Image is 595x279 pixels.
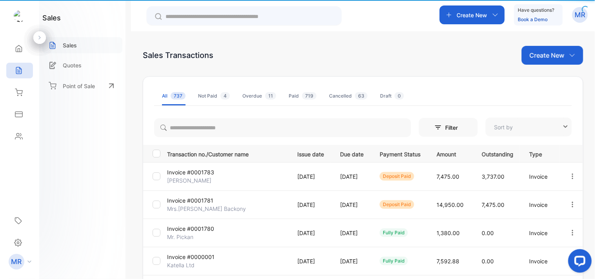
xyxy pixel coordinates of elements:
[380,92,404,100] div: Draft
[162,92,186,100] div: All
[63,61,82,69] p: Quotes
[63,82,95,90] p: Point of Sale
[143,49,213,61] div: Sales Transactions
[167,168,214,176] p: Invoice #0001783
[482,258,494,265] span: 0.00
[297,257,324,265] p: [DATE]
[518,6,555,14] p: Have questions?
[482,230,494,236] span: 0.00
[297,149,324,158] p: Issue date
[14,10,25,22] img: logo
[340,172,364,181] p: [DATE]
[42,77,122,94] a: Point of Sale
[440,5,505,24] button: Create New
[380,149,420,158] p: Payment Status
[167,149,287,158] p: Transaction no./Customer name
[167,233,207,241] p: Mr. Pickan
[457,11,488,19] p: Create New
[529,229,553,237] p: Invoice
[329,92,368,100] div: Cancelled
[437,149,466,158] p: Amount
[198,92,230,100] div: Not Paid
[220,92,230,100] span: 4
[167,225,214,233] p: Invoice #0001780
[340,257,364,265] p: [DATE]
[171,92,186,100] span: 737
[242,92,276,100] div: Overdue
[340,229,364,237] p: [DATE]
[482,149,513,158] p: Outstanding
[42,57,122,73] a: Quotes
[529,51,564,60] p: Create New
[445,123,462,132] p: Filter
[529,201,553,209] p: Invoice
[42,13,61,23] h1: sales
[437,230,460,236] span: 1,380.00
[167,196,213,205] p: Invoice #0001781
[380,200,414,209] div: deposit paid
[572,5,588,24] button: MR
[167,176,211,185] p: [PERSON_NAME]
[486,118,572,136] button: Sort by
[380,172,414,181] div: deposit paid
[42,37,122,53] a: Sales
[289,92,317,100] div: Paid
[340,149,364,158] p: Due date
[297,172,324,181] p: [DATE]
[297,201,324,209] p: [DATE]
[380,228,408,237] div: fully paid
[522,46,583,65] button: Create New
[437,258,459,265] span: 7,592.88
[11,257,22,267] p: MR
[297,229,324,237] p: [DATE]
[167,205,246,213] p: Mrs.[PERSON_NAME] Backony
[575,10,586,20] p: MR
[167,261,207,269] p: Katella Ltd
[340,201,364,209] p: [DATE]
[529,172,553,181] p: Invoice
[167,253,215,261] p: Invoice #0000001
[355,92,368,100] span: 63
[302,92,317,100] span: 719
[529,149,553,158] p: Type
[437,173,459,180] span: 7,475.00
[395,92,404,100] span: 0
[529,257,553,265] p: Invoice
[482,173,504,180] span: 3,737.00
[482,201,504,208] span: 7,475.00
[562,246,595,279] iframe: LiveChat chat widget
[419,118,478,137] button: Filter
[437,201,464,208] span: 14,950.00
[494,123,513,131] p: Sort by
[518,16,548,22] a: Book a Demo
[265,92,276,100] span: 11
[380,257,408,265] div: fully paid
[63,41,77,49] p: Sales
